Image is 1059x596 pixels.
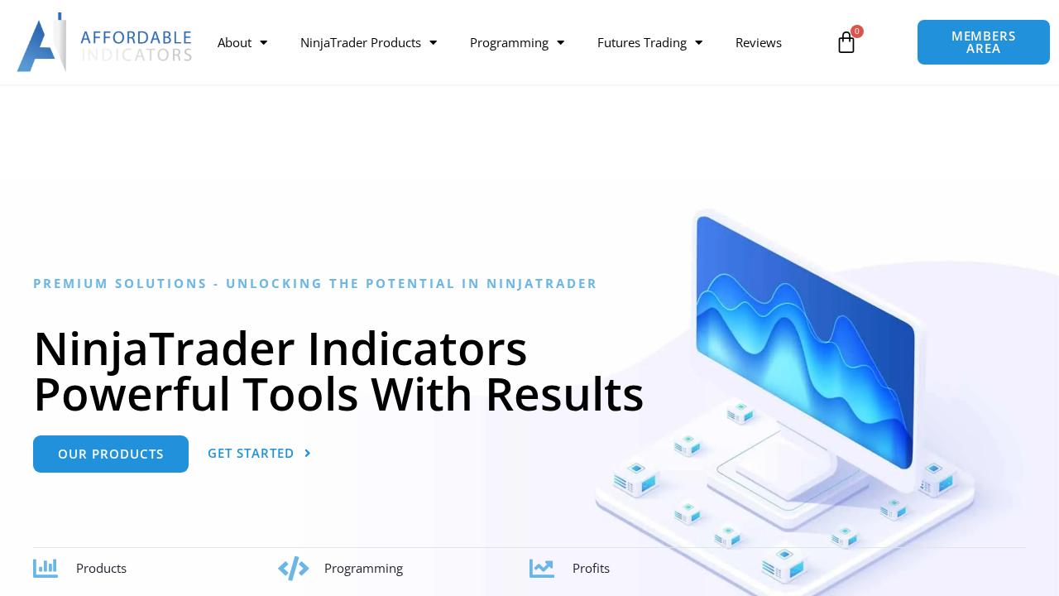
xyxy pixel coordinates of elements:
a: Get Started [208,435,312,473]
h1: NinjaTrader Indicators Powerful Tools With Results [33,324,1026,416]
img: LogoAI [17,12,194,72]
a: Reviews [719,23,798,61]
h6: Premium Solutions - Unlocking the Potential in NinjaTrader [33,276,1026,291]
span: Get Started [208,447,295,459]
a: Futures Trading [581,23,719,61]
span: MEMBERS AREA [934,30,1033,55]
a: Programming [453,23,581,61]
a: Our Products [33,435,189,473]
span: Profits [573,560,610,576]
span: Our Products [58,448,164,460]
span: Programming [324,560,403,576]
span: 0 [851,25,864,38]
a: NinjaTrader Products [284,23,453,61]
a: 0 [810,18,883,66]
a: About [201,23,284,61]
span: Products [76,560,127,576]
a: MEMBERS AREA [917,19,1051,65]
nav: Menu [201,23,826,61]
